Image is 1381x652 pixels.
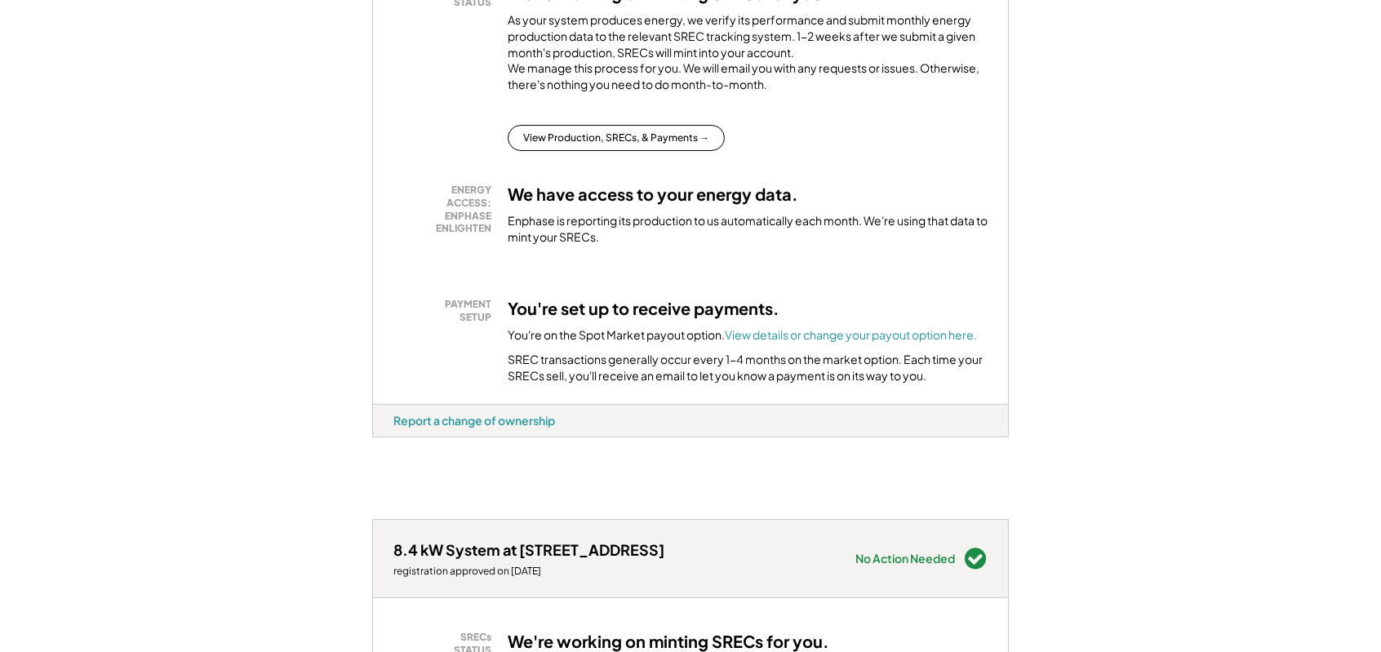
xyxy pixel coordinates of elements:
div: ENERGY ACCESS: ENPHASE ENLIGHTEN [402,184,491,234]
h3: You're set up to receive payments. [508,298,779,319]
div: registration approved on [DATE] [393,565,664,578]
div: As your system produces energy, we verify its performance and submit monthly energy production da... [508,12,988,100]
div: Enphase is reporting its production to us automatically each month. We're using that data to mint... [508,213,988,245]
div: SREC transactions generally occur every 1-4 months on the market option. Each time your SRECs sel... [508,352,988,384]
h3: We have access to your energy data. [508,184,798,205]
div: PAYMENT SETUP [402,298,491,323]
h3: We're working on minting SRECs for you. [508,631,829,652]
div: Report a change of ownership [393,413,555,428]
button: View Production, SRECs, & Payments → [508,125,725,151]
div: No Action Needed [855,552,955,564]
div: 8.4 kW System at [STREET_ADDRESS] [393,540,664,559]
div: nmmkhvvk - VA Distributed [372,437,431,444]
div: You're on the Spot Market payout option. [508,327,977,344]
a: View details or change your payout option here. [725,327,977,342]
